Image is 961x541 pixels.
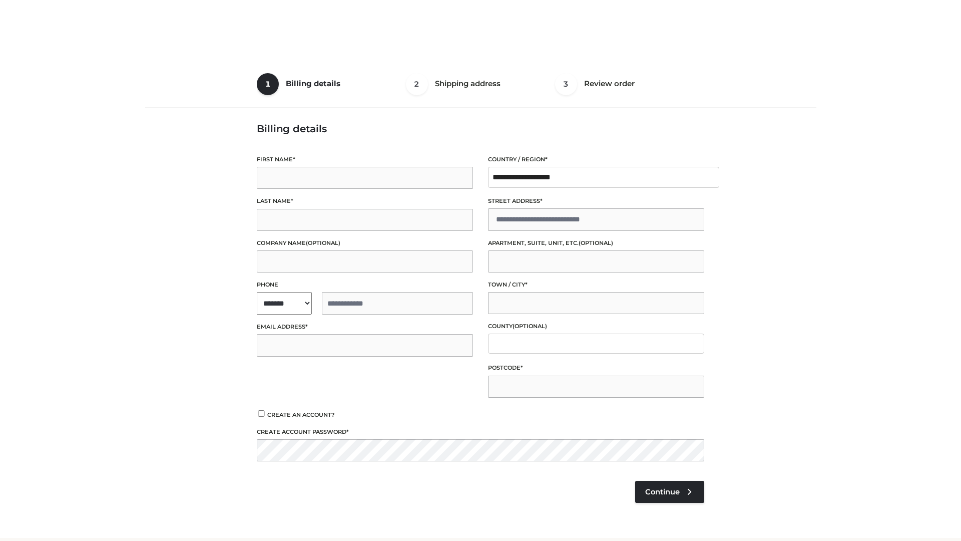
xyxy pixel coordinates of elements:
label: Company name [257,238,473,248]
label: Apartment, suite, unit, etc. [488,238,704,248]
label: Phone [257,280,473,290]
span: Billing details [286,79,340,88]
span: Create an account? [267,411,335,418]
label: County [488,322,704,331]
span: Continue [645,487,680,496]
h3: Billing details [257,123,704,135]
span: Shipping address [435,79,501,88]
span: 1 [257,73,279,95]
span: (optional) [579,239,613,246]
span: Review order [584,79,635,88]
label: Country / Region [488,155,704,164]
label: Email address [257,322,473,332]
label: Street address [488,196,704,206]
span: (optional) [513,323,547,330]
span: 3 [555,73,577,95]
label: Town / City [488,280,704,290]
span: 2 [406,73,428,95]
label: First name [257,155,473,164]
label: Postcode [488,363,704,373]
span: (optional) [306,239,340,246]
label: Create account password [257,427,704,437]
input: Create an account? [257,410,266,417]
label: Last name [257,196,473,206]
a: Continue [635,481,704,503]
